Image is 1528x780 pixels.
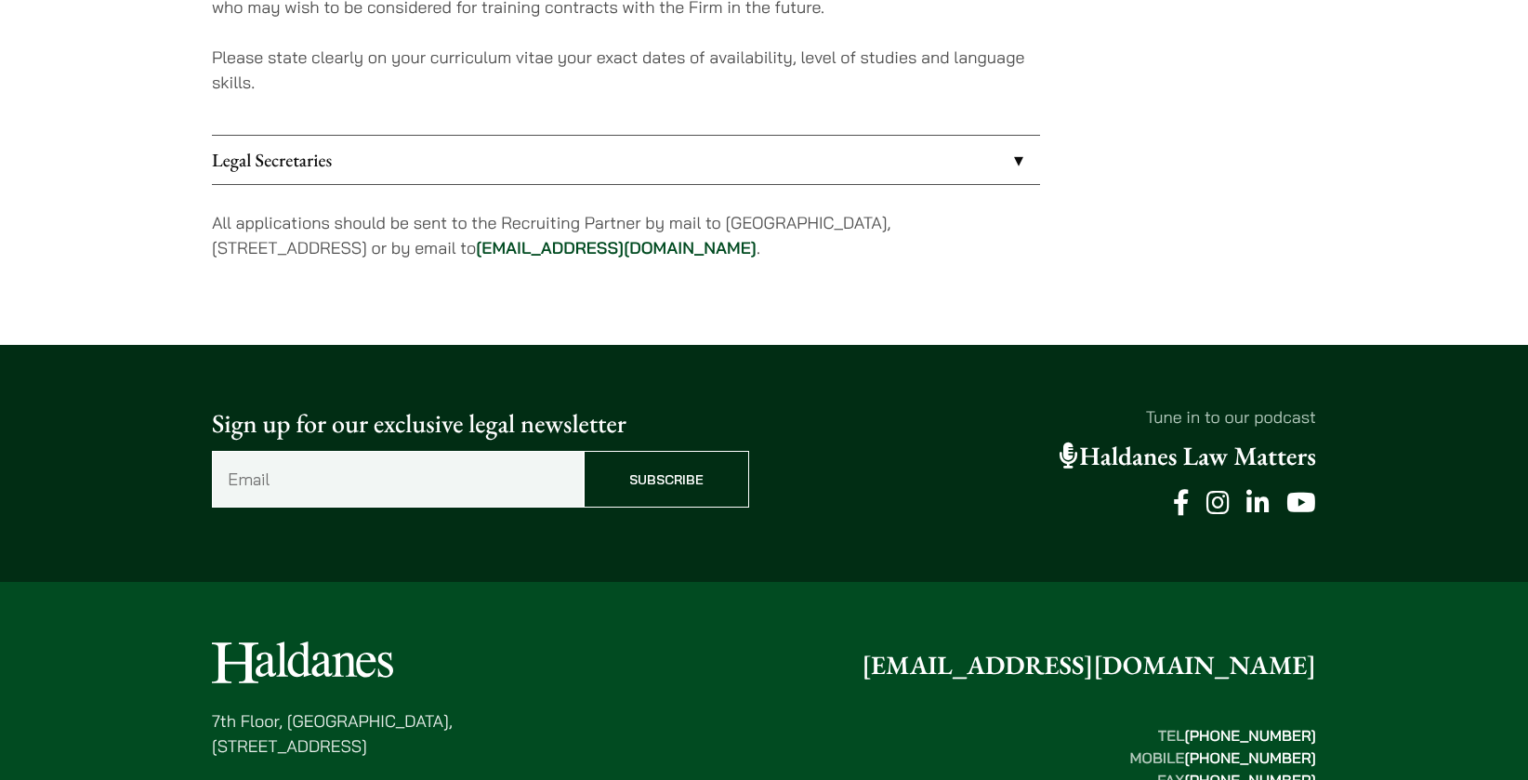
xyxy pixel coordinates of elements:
[212,641,393,683] img: Logo of Haldanes
[476,237,757,258] a: [EMAIL_ADDRESS][DOMAIN_NAME]
[862,649,1316,682] a: [EMAIL_ADDRESS][DOMAIN_NAME]
[584,451,749,508] input: Subscribe
[1184,726,1316,745] mark: [PHONE_NUMBER]
[212,404,749,443] p: Sign up for our exclusive legal newsletter
[779,404,1316,430] p: Tune in to our podcast
[1184,748,1316,767] mark: [PHONE_NUMBER]
[212,708,453,759] p: 7th Floor, [GEOGRAPHIC_DATA], [STREET_ADDRESS]
[212,136,1040,184] a: Legal Secretaries
[212,451,584,508] input: Email
[212,210,1040,260] p: All applications should be sent to the Recruiting Partner by mail to [GEOGRAPHIC_DATA], [STREET_A...
[212,45,1040,95] p: Please state clearly on your curriculum vitae your exact dates of availability, level of studies ...
[1060,440,1316,473] a: Haldanes Law Matters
